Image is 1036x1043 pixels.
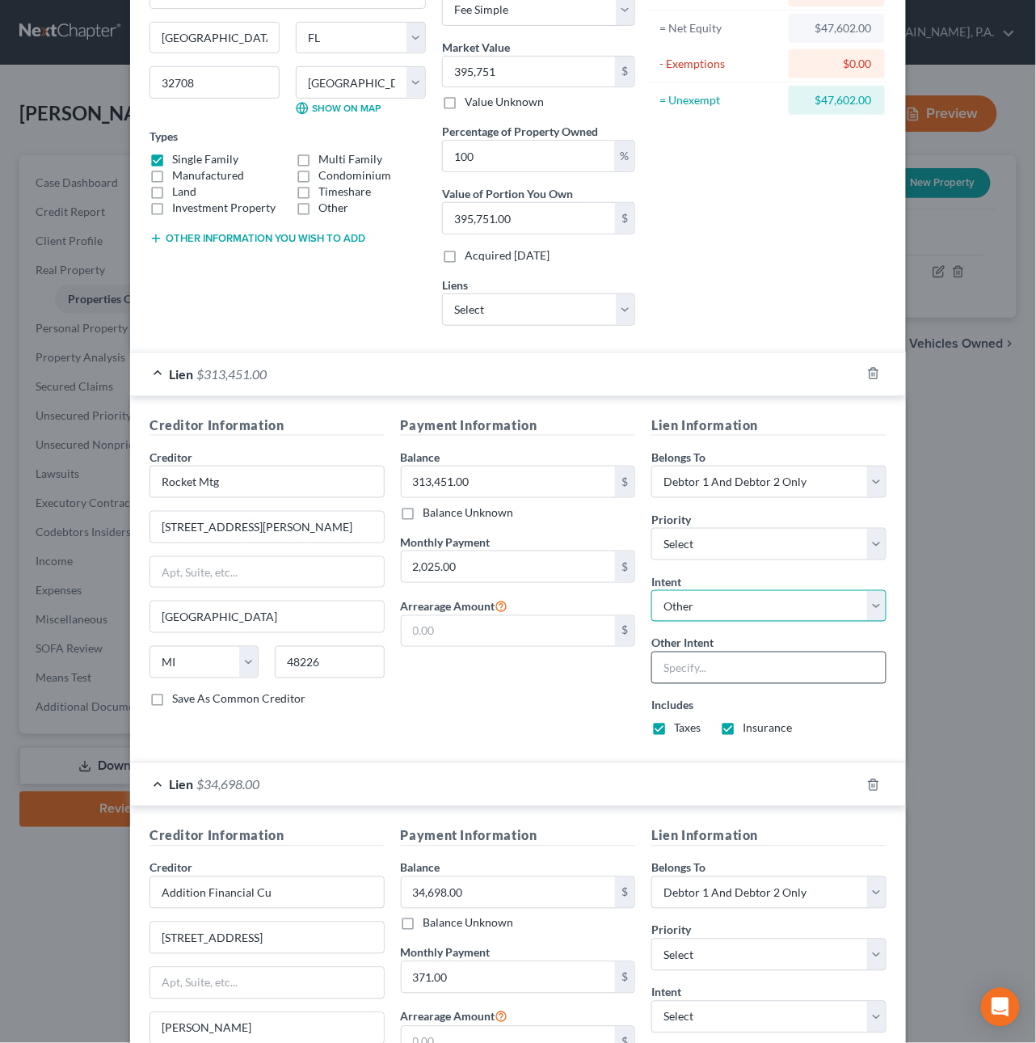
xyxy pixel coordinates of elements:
input: Enter zip... [150,66,280,99]
input: 0.00 [402,877,616,908]
div: Open Intercom Messenger [981,988,1020,1027]
div: - Exemptions [659,56,781,72]
a: Show on Map [296,102,381,115]
label: Liens [442,277,468,293]
label: Includes [651,697,886,714]
label: Intent [651,573,681,590]
input: 0.00 [402,467,616,497]
h5: Creditor Information [150,826,385,847]
label: Arrearage Amount [401,596,508,615]
span: $34,698.00 [196,777,259,792]
span: Creditor [150,861,192,875]
label: Multi Family [318,151,382,167]
div: $ [615,962,634,993]
label: Arrearage Amount [401,1007,508,1026]
label: Monthly Payment [401,944,491,961]
h5: Creditor Information [150,416,385,436]
label: Insurance [743,720,792,737]
input: 0.00 [443,57,615,87]
label: Market Value [442,39,510,56]
input: Enter zip... [275,646,384,678]
label: Timeshare [318,184,371,200]
label: Intent [651,984,681,1001]
div: % [614,141,634,171]
input: 0.00 [443,141,614,171]
input: Enter city... [150,602,384,632]
input: Enter city... [150,23,279,53]
input: Apt, Suite, etc... [150,968,384,999]
label: Acquired [DATE] [465,247,550,264]
input: 0.00 [402,551,616,582]
label: Percentage of Property Owned [442,123,598,140]
h5: Lien Information [651,416,886,436]
input: 0.00 [402,962,616,993]
div: = Net Equity [659,20,781,36]
label: Manufactured [172,167,244,184]
span: Belongs To [651,450,705,464]
label: Land [172,184,196,200]
label: Balance [401,859,440,876]
label: Single Family [172,151,238,167]
label: Types [150,128,178,145]
div: $0.00 [802,56,872,72]
input: Search creditor by name... [150,466,385,498]
label: Balance Unknown [423,505,514,521]
label: Monthly Payment [401,534,491,551]
input: Enter address... [150,923,384,953]
input: 0.00 [402,616,616,647]
span: $313,451.00 [196,366,267,382]
div: $47,602.00 [802,20,872,36]
div: $ [615,616,634,647]
input: Search creditor by name... [150,876,385,909]
input: 0.00 [443,203,615,234]
h5: Lien Information [651,826,886,847]
input: Enter address... [150,512,384,543]
span: Creditor [150,450,192,464]
input: Specify... [651,652,886,684]
div: $ [615,467,634,497]
div: $ [615,57,634,87]
span: Lien [169,777,193,792]
label: Value Unknown [465,94,544,110]
div: $ [615,203,634,234]
span: Lien [169,366,193,382]
span: Priority [651,513,691,526]
div: $47,602.00 [802,92,872,108]
div: $ [615,551,634,582]
span: Belongs To [651,861,705,875]
label: Taxes [674,720,701,737]
label: Balance Unknown [423,915,514,931]
h5: Payment Information [401,416,636,436]
button: Other information you wish to add [150,232,365,245]
h5: Payment Information [401,826,636,847]
label: Condominium [318,167,391,184]
span: Priority [651,923,691,937]
div: $ [615,877,634,908]
label: Value of Portion You Own [442,185,573,202]
label: Investment Property [172,200,276,216]
div: = Unexempt [659,92,781,108]
label: Other [318,200,348,216]
label: Other Intent [651,635,714,652]
label: Balance [401,449,440,466]
input: Apt, Suite, etc... [150,557,384,588]
label: Save As Common Creditor [172,691,305,707]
